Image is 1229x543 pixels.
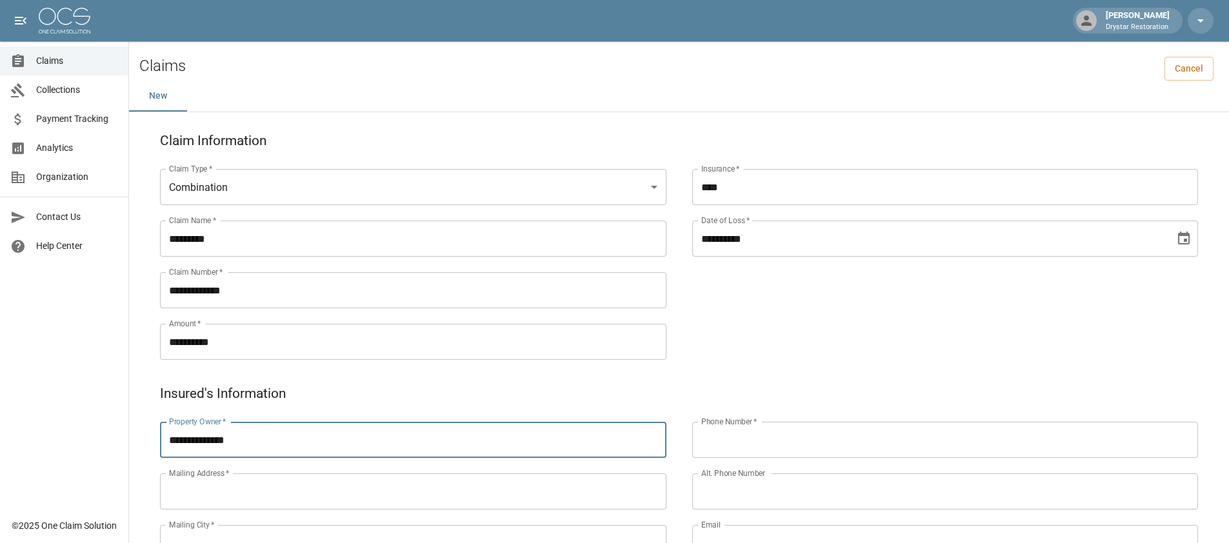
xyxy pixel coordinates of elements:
[36,170,118,184] span: Organization
[701,163,739,174] label: Insurance
[1101,9,1175,32] div: [PERSON_NAME]
[36,239,118,253] span: Help Center
[1164,57,1214,81] a: Cancel
[12,519,117,532] div: © 2025 One Claim Solution
[169,416,226,427] label: Property Owner
[8,8,34,34] button: open drawer
[1106,22,1170,33] p: Drystar Restoration
[169,519,215,530] label: Mailing City
[701,519,721,530] label: Email
[1171,226,1197,252] button: Choose date, selected date is Sep 29, 2025
[129,81,187,112] button: New
[36,210,118,224] span: Contact Us
[36,54,118,68] span: Claims
[36,83,118,97] span: Collections
[169,318,201,329] label: Amount
[39,8,90,34] img: ocs-logo-white-transparent.png
[129,81,1229,112] div: dynamic tabs
[160,169,666,205] div: Combination
[36,141,118,155] span: Analytics
[169,215,216,226] label: Claim Name
[36,112,118,126] span: Payment Tracking
[701,416,757,427] label: Phone Number
[169,468,229,479] label: Mailing Address
[139,57,186,75] h2: Claims
[169,163,212,174] label: Claim Type
[169,266,223,277] label: Claim Number
[701,215,750,226] label: Date of Loss
[701,468,765,479] label: Alt. Phone Number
